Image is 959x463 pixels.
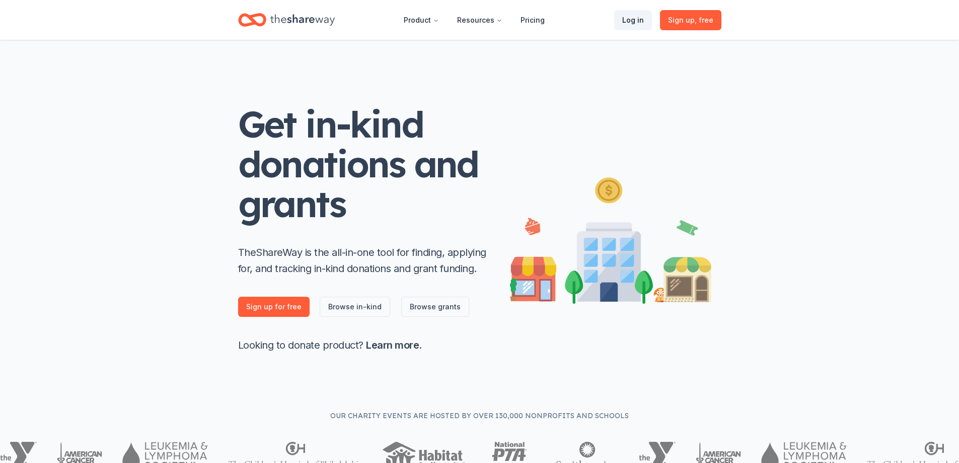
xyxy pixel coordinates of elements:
[396,8,553,32] nav: Main
[238,297,310,317] a: Sign up for free
[396,10,447,30] button: Product
[449,10,510,30] button: Resources
[238,8,335,32] a: Home
[512,10,553,30] a: Pricing
[366,339,419,351] a: Learn more
[238,337,490,353] p: Looking to donate product? .
[668,14,713,26] span: Sign up
[695,16,713,24] span: , free
[510,173,711,304] img: Illustration for landing page
[238,244,490,277] p: TheShareWay is the all-in-one tool for finding, applying for, and tracking in-kind donations and ...
[614,10,652,30] a: Log in
[320,297,390,317] a: Browse in-kind
[238,104,490,224] h1: Get in-kind donations and grants
[401,297,469,317] a: Browse grants
[660,10,721,30] a: Sign up, free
